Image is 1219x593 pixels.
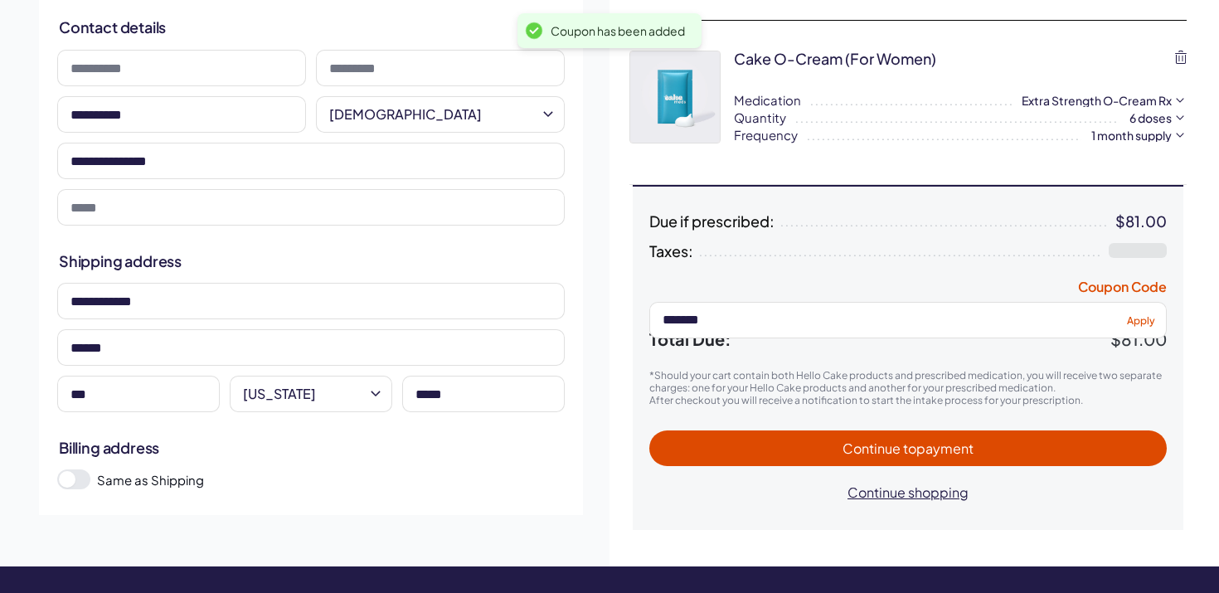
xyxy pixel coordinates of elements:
a: Log In [512,11,563,43]
button: Apply [1120,309,1162,330]
span: Medication [734,91,801,109]
button: Continue shopping [831,474,985,510]
h2: Billing address [59,437,563,458]
button: Coupon Code [1078,278,1167,301]
span: Total Due: [649,329,1110,349]
span: Continue shopping [847,484,969,501]
span: Apply [1127,314,1155,326]
span: After checkout you will receive a notification to start the intake process for your prescription. [649,394,1083,406]
p: *Should your cart contain both Hello Cake products and prescribed medication, you will receive tw... [649,369,1167,394]
div: $81.00 [1115,213,1167,230]
span: to payment [903,440,974,457]
div: Cake O-Cream (for Women) [734,48,936,69]
span: Taxes: [649,243,693,260]
span: Frequency [734,126,798,143]
span: Quantity [734,109,786,126]
h2: Shipping address [59,250,563,271]
h2: Contact details [59,11,563,43]
span: $81.00 [1110,328,1167,349]
span: Continue [843,440,974,457]
img: EnBFfYQ9LF2h5BbkQaNPdSg2tzqG80qTKj8UMvgc.webp [630,51,720,143]
button: Continue topayment [649,430,1167,466]
div: Coupon has been added [551,23,685,38]
span: Due if prescribed: [649,213,775,230]
label: Same as Shipping [97,471,565,488]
